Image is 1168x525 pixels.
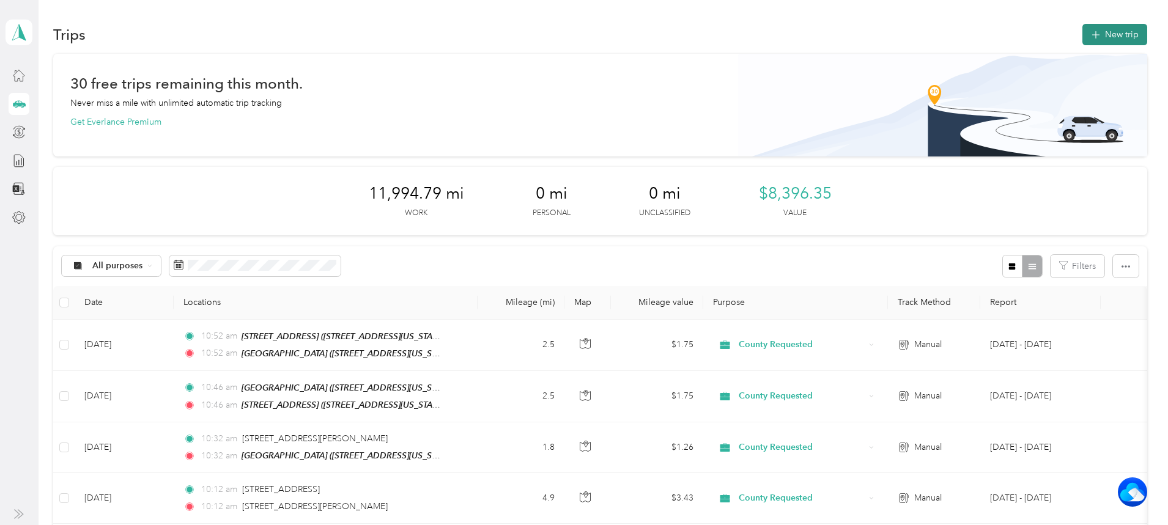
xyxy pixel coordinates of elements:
[739,389,864,403] span: County Requested
[201,432,237,446] span: 10:32 am
[739,441,864,454] span: County Requested
[639,208,690,219] p: Unclassified
[533,208,571,219] p: Personal
[914,491,942,505] span: Manual
[888,286,980,320] th: Track Method
[70,116,161,128] button: Get Everlance Premium
[739,338,864,351] span: County Requested
[242,383,454,393] span: [GEOGRAPHIC_DATA] ([STREET_ADDRESS][US_STATE])
[70,97,282,109] p: Never miss a mile with unlimited automatic trip tracking
[242,348,454,359] span: [GEOGRAPHIC_DATA] ([STREET_ADDRESS][US_STATE])
[75,286,174,320] th: Date
[783,208,807,219] p: Value
[201,347,236,360] span: 10:52 am
[1051,255,1104,277] button: Filters
[914,441,942,454] span: Manual
[611,286,703,320] th: Mileage value
[703,286,888,320] th: Purpose
[611,473,703,523] td: $3.43
[478,473,565,523] td: 4.9
[1082,24,1147,45] button: New trip
[478,320,565,371] td: 2.5
[405,208,427,219] p: Work
[649,184,681,204] span: 0 mi
[914,338,942,351] span: Manual
[242,450,454,461] span: [GEOGRAPHIC_DATA] ([STREET_ADDRESS][US_STATE])
[980,371,1101,422] td: Sep 20 - Oct 3, 2025
[242,331,446,342] span: [STREET_ADDRESS] ([STREET_ADDRESS][US_STATE])
[611,422,703,473] td: $1.26
[201,398,236,412] span: 10:46 am
[611,320,703,371] td: $1.75
[174,286,478,320] th: Locations
[369,184,464,204] span: 11,994.79 mi
[759,184,832,204] span: $8,396.35
[75,473,174,523] td: [DATE]
[201,483,237,496] span: 10:12 am
[980,422,1101,473] td: Sep 20 - Oct 3, 2025
[914,389,942,403] span: Manual
[738,54,1147,156] img: Banner
[201,449,236,463] span: 10:32 am
[980,320,1101,371] td: Sep 20 - Oct 3, 2025
[1100,457,1168,525] iframe: Everlance-gr Chat Button Frame
[75,320,174,371] td: [DATE]
[478,371,565,422] td: 2.5
[92,262,143,270] span: All purposes
[75,422,174,473] td: [DATE]
[564,286,611,320] th: Map
[201,329,236,343] span: 10:52 am
[53,28,86,41] h1: Trips
[536,184,567,204] span: 0 mi
[739,491,864,505] span: County Requested
[478,422,565,473] td: 1.8
[242,433,388,444] span: [STREET_ADDRESS][PERSON_NAME]
[478,286,565,320] th: Mileage (mi)
[980,473,1101,523] td: Sep 20 - Oct 3, 2025
[611,371,703,422] td: $1.75
[75,371,174,422] td: [DATE]
[201,500,237,513] span: 10:12 am
[980,286,1101,320] th: Report
[201,381,236,394] span: 10:46 am
[70,77,303,90] h1: 30 free trips remaining this month.
[242,501,388,512] span: [STREET_ADDRESS][PERSON_NAME]
[242,400,446,410] span: [STREET_ADDRESS] ([STREET_ADDRESS][US_STATE])
[242,484,320,494] span: [STREET_ADDRESS]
